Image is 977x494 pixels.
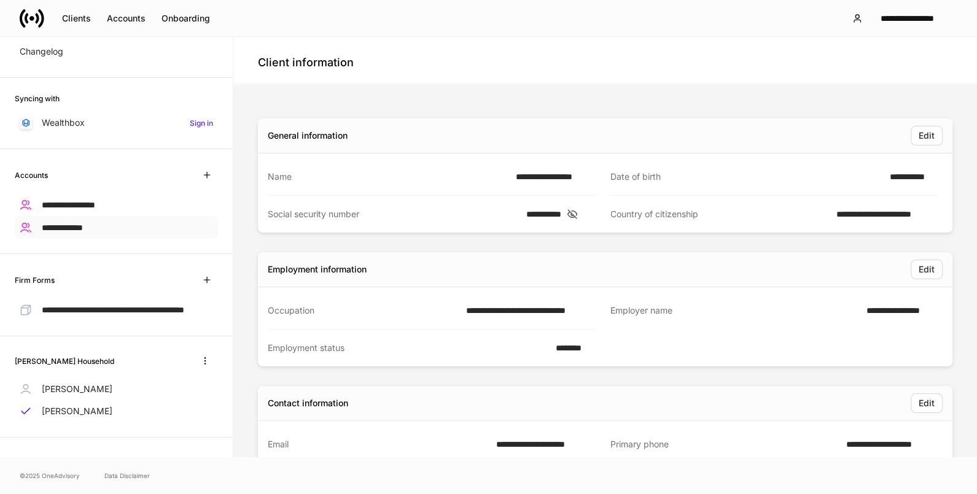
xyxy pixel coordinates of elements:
div: Edit [919,265,935,274]
div: Onboarding [162,14,210,23]
a: Data Disclaimer [104,471,150,480]
a: [PERSON_NAME] [15,378,218,400]
button: Edit [911,126,943,145]
button: Onboarding [154,9,218,28]
div: General information [268,129,348,142]
div: Employment status [268,342,548,354]
div: Country of citizenship [610,208,830,220]
h6: Accounts [15,169,48,181]
h4: Client information [258,55,354,70]
p: [PERSON_NAME] [42,405,112,417]
div: Social security number [268,208,519,220]
div: Edit [919,131,935,140]
button: Edit [911,393,943,413]
div: Edit [919,399,935,407]
div: Clients [62,14,91,23]
h6: [PERSON_NAME] Household [15,355,114,367]
div: Name [268,171,508,183]
button: Accounts [99,9,154,28]
div: Date of birth [610,171,882,183]
h6: Syncing with [15,93,60,104]
a: Changelog [15,41,218,63]
p: Changelog [20,45,63,58]
p: [PERSON_NAME] [42,383,112,395]
a: [PERSON_NAME] [15,400,218,422]
p: Wealthbox [42,117,85,129]
div: Contact information [268,397,348,409]
button: Edit [911,260,943,279]
div: Employment information [268,263,367,276]
a: WealthboxSign in [15,112,218,134]
h6: Sign in [190,117,213,129]
div: Email [268,438,489,450]
span: © 2025 OneAdvisory [20,471,80,480]
div: Employer name [610,304,859,317]
h6: Firm Forms [15,274,55,286]
div: Occupation [268,304,459,317]
div: Accounts [107,14,146,23]
button: Clients [54,9,99,28]
div: Primary phone [610,438,839,451]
